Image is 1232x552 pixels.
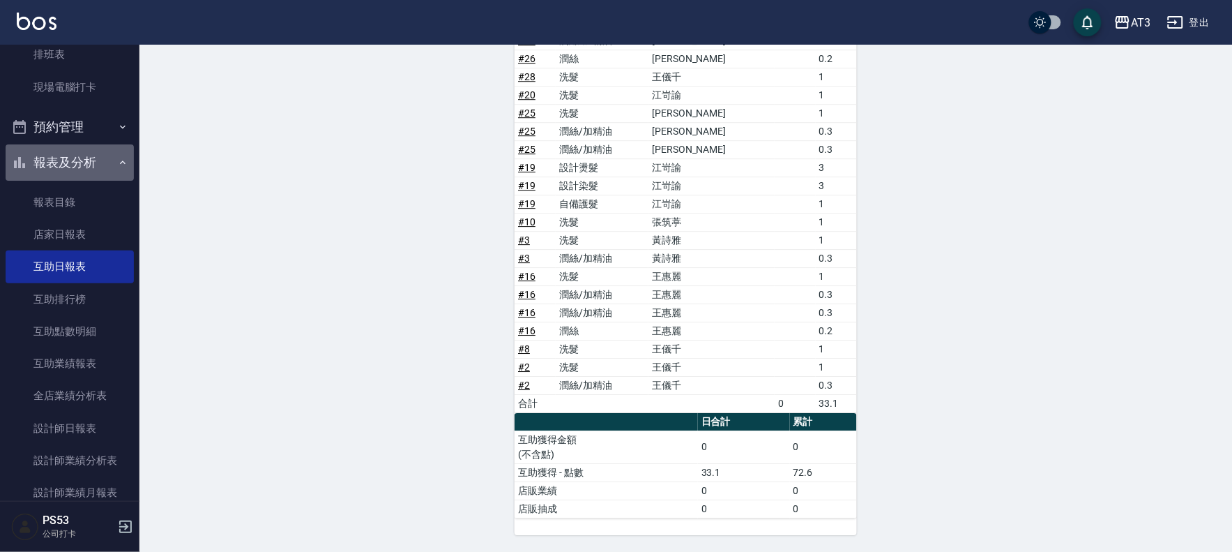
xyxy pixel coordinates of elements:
td: 黃詩雅 [648,249,775,267]
a: #25 [518,144,535,155]
td: [PERSON_NAME] [648,122,775,140]
a: 互助點數明細 [6,315,134,348]
td: 洗髮 [556,267,648,285]
td: 江岢諭 [648,158,775,177]
a: #8 [518,343,530,355]
td: 張筑葶 [648,213,775,231]
td: 王儀千 [648,376,775,394]
a: 互助業績報表 [6,348,134,380]
a: #16 [518,271,535,282]
td: 0 [790,500,857,518]
table: a dense table [515,413,856,519]
td: 設計燙髮 [556,158,648,177]
button: 預約管理 [6,109,134,145]
th: 累計 [790,413,857,431]
td: 江岢諭 [648,195,775,213]
td: 潤絲/加精油 [556,140,648,158]
td: 王惠麗 [648,285,775,304]
td: 0.3 [816,376,857,394]
td: 潤絲 [556,322,648,340]
td: 洗髮 [556,340,648,358]
td: 0.3 [816,249,857,267]
td: 洗髮 [556,213,648,231]
td: [PERSON_NAME] [648,104,775,122]
td: 潤絲 [556,50,648,68]
a: 報表目錄 [6,186,134,218]
td: 設計染髮 [556,177,648,195]
a: #3 [518,253,530,264]
td: 潤絲/加精油 [556,122,648,140]
td: 33.1 [816,394,857,412]
a: #16 [518,307,535,318]
td: 自備護髮 [556,195,648,213]
a: 互助排行榜 [6,283,134,315]
td: 1 [816,358,857,376]
div: AT3 [1131,14,1150,31]
td: 王儀千 [648,340,775,358]
button: save [1074,8,1102,36]
td: 江岢諭 [648,86,775,104]
a: #20 [518,89,535,100]
td: 3 [816,158,857,177]
td: 洗髮 [556,68,648,86]
td: 洗髮 [556,358,648,376]
td: 0 [698,431,790,463]
td: 潤絲/加精油 [556,376,648,394]
td: 0.3 [816,285,857,304]
td: 0.3 [816,304,857,322]
td: 潤絲/加精油 [556,249,648,267]
a: #3 [518,234,530,246]
td: 黃詩雅 [648,231,775,249]
td: 互助獲得金額 (不含點) [515,431,698,463]
td: 王惠麗 [648,267,775,285]
td: 互助獲得 - 點數 [515,463,698,482]
img: Person [11,513,39,541]
td: 潤絲/加精油 [556,304,648,322]
td: 1 [816,195,857,213]
a: #26 [518,53,535,64]
a: #16 [518,325,535,336]
a: #19 [518,198,535,209]
td: 店販業績 [515,482,698,500]
td: 潤絲/加精油 [556,285,648,304]
td: 1 [816,68,857,86]
a: #16 [518,289,535,300]
a: #26 [518,35,535,46]
td: 1 [816,213,857,231]
a: 設計師日報表 [6,412,134,445]
button: 報表及分析 [6,144,134,181]
a: #2 [518,361,530,373]
button: 登出 [1162,10,1215,36]
a: #19 [518,180,535,191]
td: 王惠麗 [648,322,775,340]
a: #2 [518,380,530,391]
td: 王儀千 [648,68,775,86]
td: 洗髮 [556,104,648,122]
img: Logo [17,13,56,30]
td: 0 [698,500,790,518]
td: 0.3 [816,122,857,140]
a: 全店業績分析表 [6,380,134,412]
td: 72.6 [790,463,857,482]
a: 排班表 [6,38,134,70]
td: 0.3 [816,140,857,158]
td: [PERSON_NAME] [648,140,775,158]
a: #10 [518,216,535,227]
td: 江岢諭 [648,177,775,195]
h5: PS53 [43,514,114,528]
a: 設計師業績分析表 [6,445,134,477]
a: #25 [518,126,535,137]
td: 王惠麗 [648,304,775,322]
td: 0 [698,482,790,500]
a: #25 [518,107,535,119]
td: [PERSON_NAME] [648,50,775,68]
a: 互助日報表 [6,251,134,283]
a: #19 [518,162,535,173]
td: 0 [790,482,857,500]
a: 現場電腦打卡 [6,71,134,103]
td: 洗髮 [556,86,648,104]
td: 0 [790,431,857,463]
td: 1 [816,104,857,122]
p: 公司打卡 [43,528,114,540]
button: AT3 [1109,8,1156,37]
